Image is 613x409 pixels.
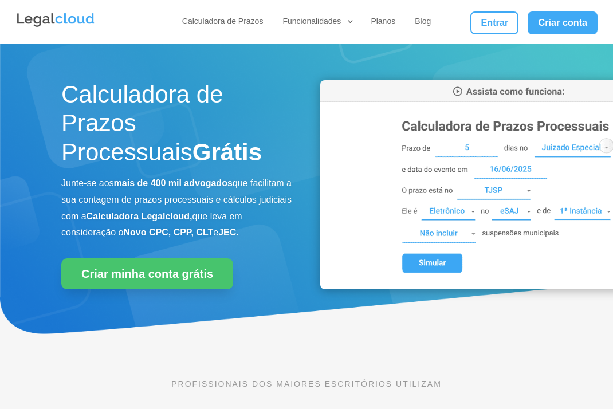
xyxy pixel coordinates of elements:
[411,16,434,31] a: Blog
[279,16,355,31] a: Funcionalidades
[61,175,293,241] p: Junte-se aos que facilitam a sua contagem de prazos processuais e cálculos judiciais com a que le...
[15,11,96,29] img: Legalcloud Logo
[179,16,267,31] a: Calculadora de Prazos
[87,211,192,221] b: Calculadora Legalcloud,
[470,11,518,34] a: Entrar
[61,377,552,390] p: PROFISSIONAIS DOS MAIORES ESCRITÓRIOS UTILIZAM
[192,139,262,166] strong: Grátis
[114,178,233,188] b: mais de 400 mil advogados
[61,258,233,289] a: Criar minha conta grátis
[61,80,293,172] h1: Calculadora de Prazos Processuais
[528,11,598,34] a: Criar conta
[15,21,96,30] a: Logo da Legalcloud
[218,227,239,237] b: JEC.
[367,16,399,31] a: Planos
[124,227,214,237] b: Novo CPC, CPP, CLT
